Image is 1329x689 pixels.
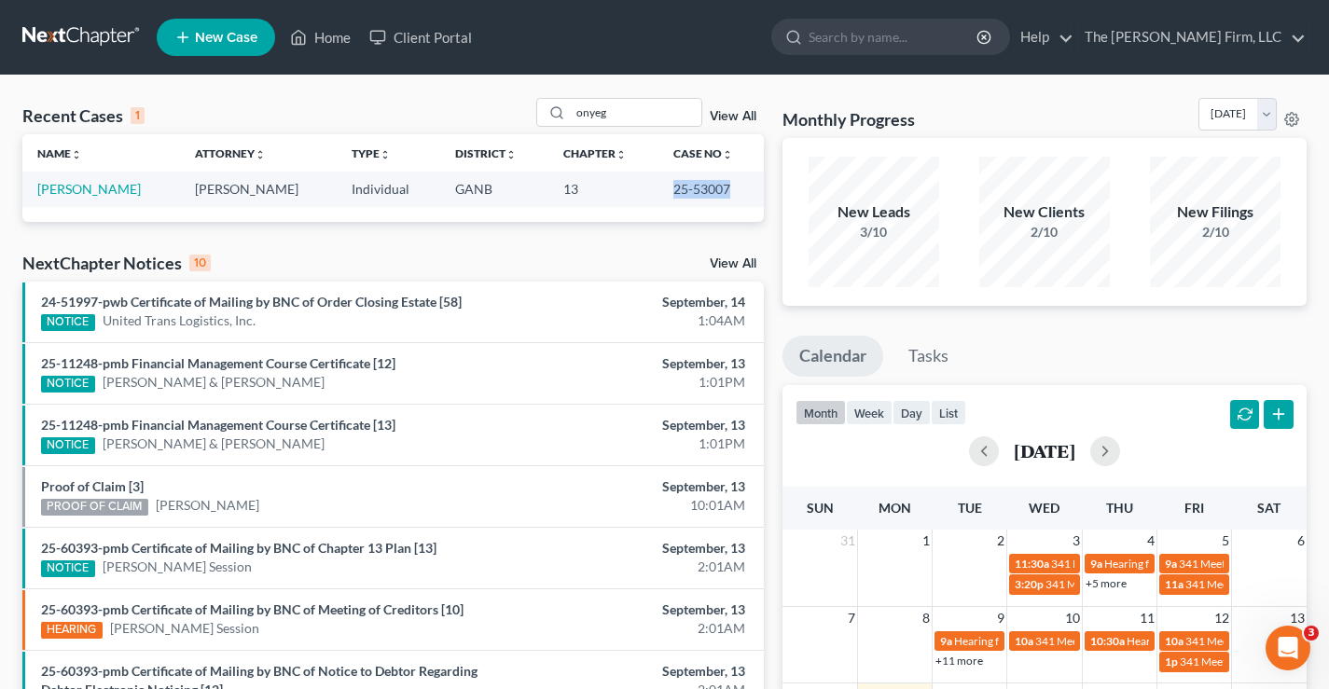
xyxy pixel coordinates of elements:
[1184,500,1204,516] span: Fri
[809,223,939,241] div: 3/10
[782,336,883,377] a: Calendar
[281,21,360,54] a: Home
[156,496,259,515] a: [PERSON_NAME]
[110,619,259,638] a: [PERSON_NAME] Session
[523,619,745,638] div: 2:01AM
[505,149,517,160] i: unfold_more
[523,311,745,330] div: 1:04AM
[722,149,733,160] i: unfold_more
[523,539,745,558] div: September, 13
[809,201,939,223] div: New Leads
[1051,557,1219,571] span: 341 Meeting for [PERSON_NAME]
[921,607,932,629] span: 8
[1150,201,1281,223] div: New Filings
[1015,577,1044,591] span: 3:20p
[189,255,211,271] div: 10
[1063,607,1082,629] span: 10
[37,146,82,160] a: Nameunfold_more
[352,146,391,160] a: Typeunfold_more
[1014,441,1075,461] h2: [DATE]
[1150,223,1281,241] div: 2/10
[995,607,1006,629] span: 9
[41,355,395,371] a: 25-11248-pmb Financial Management Course Certificate [12]
[958,500,982,516] span: Tue
[41,478,144,494] a: Proof of Claim [3]
[1295,530,1307,552] span: 6
[41,417,395,433] a: 25-11248-pmb Financial Management Course Certificate [13]
[455,146,517,160] a: Districtunfold_more
[103,558,252,576] a: [PERSON_NAME] Session
[809,20,979,54] input: Search by name...
[380,149,391,160] i: unfold_more
[1220,530,1231,552] span: 5
[1145,530,1156,552] span: 4
[1015,634,1033,648] span: 10a
[41,560,95,577] div: NOTICE
[523,558,745,576] div: 2:01AM
[979,223,1110,241] div: 2/10
[523,496,745,515] div: 10:01AM
[523,662,745,681] div: September, 13
[807,500,834,516] span: Sun
[1266,626,1310,670] iframe: Intercom live chat
[931,400,966,425] button: list
[1029,500,1059,516] span: Wed
[523,293,745,311] div: September, 14
[563,146,627,160] a: Chapterunfold_more
[1045,577,1213,591] span: 341 Meeting for [PERSON_NAME]
[979,201,1110,223] div: New Clients
[935,654,983,668] a: +11 more
[41,540,436,556] a: 25-60393-pmb Certificate of Mailing by BNC of Chapter 13 Plan [13]
[523,600,745,619] div: September, 13
[710,110,756,123] a: View All
[658,172,764,206] td: 25-53007
[1090,634,1125,648] span: 10:30a
[180,172,338,206] td: [PERSON_NAME]
[846,607,857,629] span: 7
[41,314,95,331] div: NOTICE
[1104,557,1250,571] span: Hearing for [PERSON_NAME]
[673,146,733,160] a: Case Nounfold_more
[782,108,915,131] h3: Monthly Progress
[523,434,745,453] div: 1:01PM
[41,622,103,639] div: HEARING
[523,477,745,496] div: September, 13
[255,149,266,160] i: unfold_more
[892,336,965,377] a: Tasks
[616,149,627,160] i: unfold_more
[796,400,846,425] button: month
[41,294,462,310] a: 24-51997-pwb Certificate of Mailing by BNC of Order Closing Estate [58]
[1071,530,1082,552] span: 3
[893,400,931,425] button: day
[41,376,95,393] div: NOTICE
[838,530,857,552] span: 31
[523,354,745,373] div: September, 13
[131,107,145,124] div: 1
[41,437,95,454] div: NOTICE
[1011,21,1073,54] a: Help
[1165,557,1177,571] span: 9a
[1090,557,1102,571] span: 9a
[1138,607,1156,629] span: 11
[921,530,932,552] span: 1
[523,373,745,392] div: 1:01PM
[940,634,952,648] span: 9a
[846,400,893,425] button: week
[1127,634,1183,648] span: Hearing for
[1075,21,1306,54] a: The [PERSON_NAME] Firm, LLC
[22,252,211,274] div: NextChapter Notices
[1212,607,1231,629] span: 12
[22,104,145,127] div: Recent Cases
[71,149,82,160] i: unfold_more
[879,500,911,516] span: Mon
[523,416,745,434] div: September, 13
[1165,634,1184,648] span: 10a
[571,99,701,126] input: Search by name...
[360,21,481,54] a: Client Portal
[995,530,1006,552] span: 2
[1165,577,1184,591] span: 11a
[440,172,548,206] td: GANB
[1257,500,1281,516] span: Sat
[103,434,325,453] a: [PERSON_NAME] & [PERSON_NAME]
[1086,576,1127,590] a: +5 more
